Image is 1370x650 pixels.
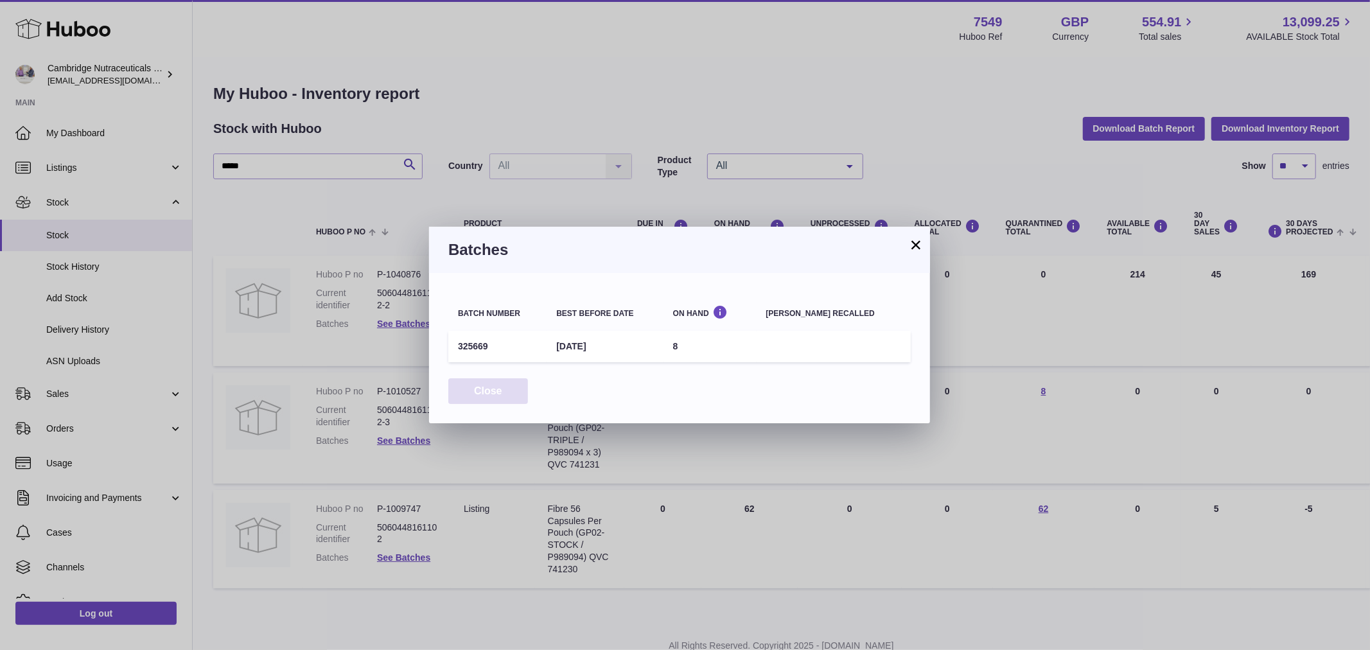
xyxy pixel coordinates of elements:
td: 325669 [448,331,547,362]
div: On Hand [673,305,747,317]
div: Best before date [556,310,653,318]
td: [DATE] [547,331,663,362]
div: [PERSON_NAME] recalled [766,310,901,318]
button: × [908,237,924,252]
div: Batch number [458,310,537,318]
button: Close [448,378,528,405]
td: 8 [663,331,757,362]
h3: Batches [448,240,911,260]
